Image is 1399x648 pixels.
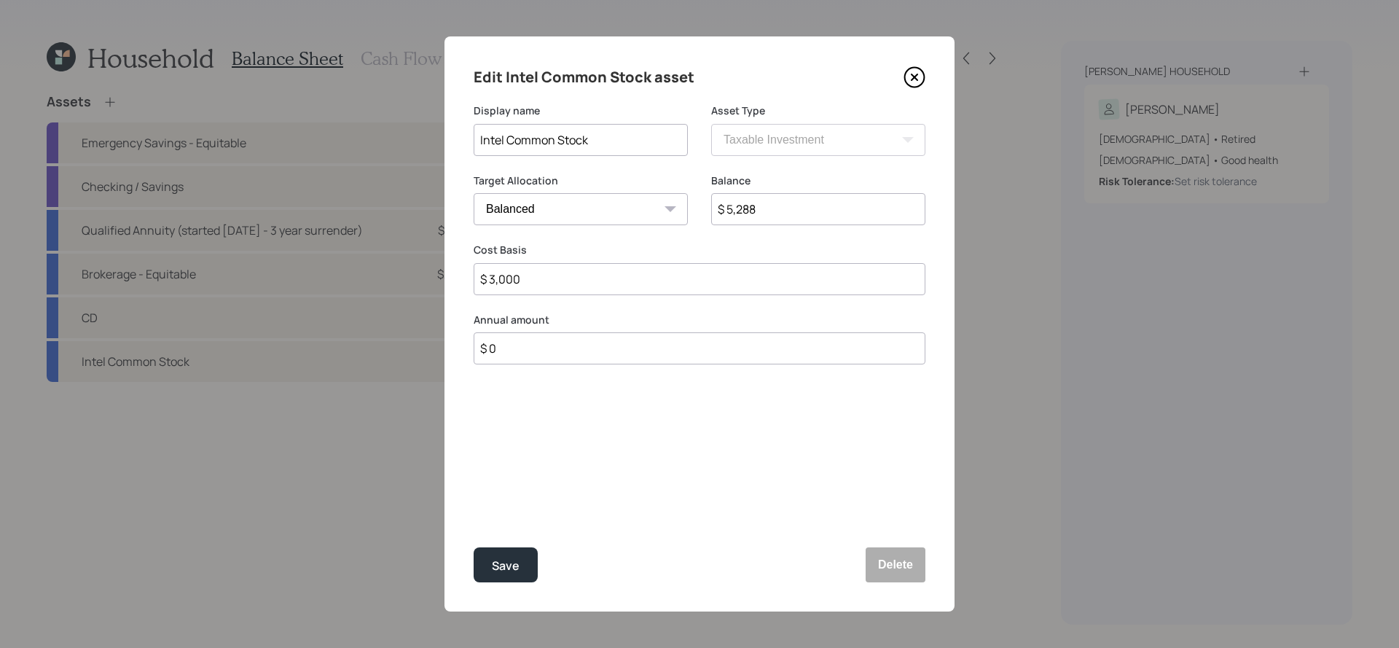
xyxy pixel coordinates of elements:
[474,243,925,257] label: Cost Basis
[474,313,925,327] label: Annual amount
[474,104,688,118] label: Display name
[711,104,925,118] label: Asset Type
[492,556,520,576] div: Save
[474,66,694,89] h4: Edit Intel Common Stock asset
[474,173,688,188] label: Target Allocation
[711,173,925,188] label: Balance
[866,547,925,582] button: Delete
[474,547,538,582] button: Save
